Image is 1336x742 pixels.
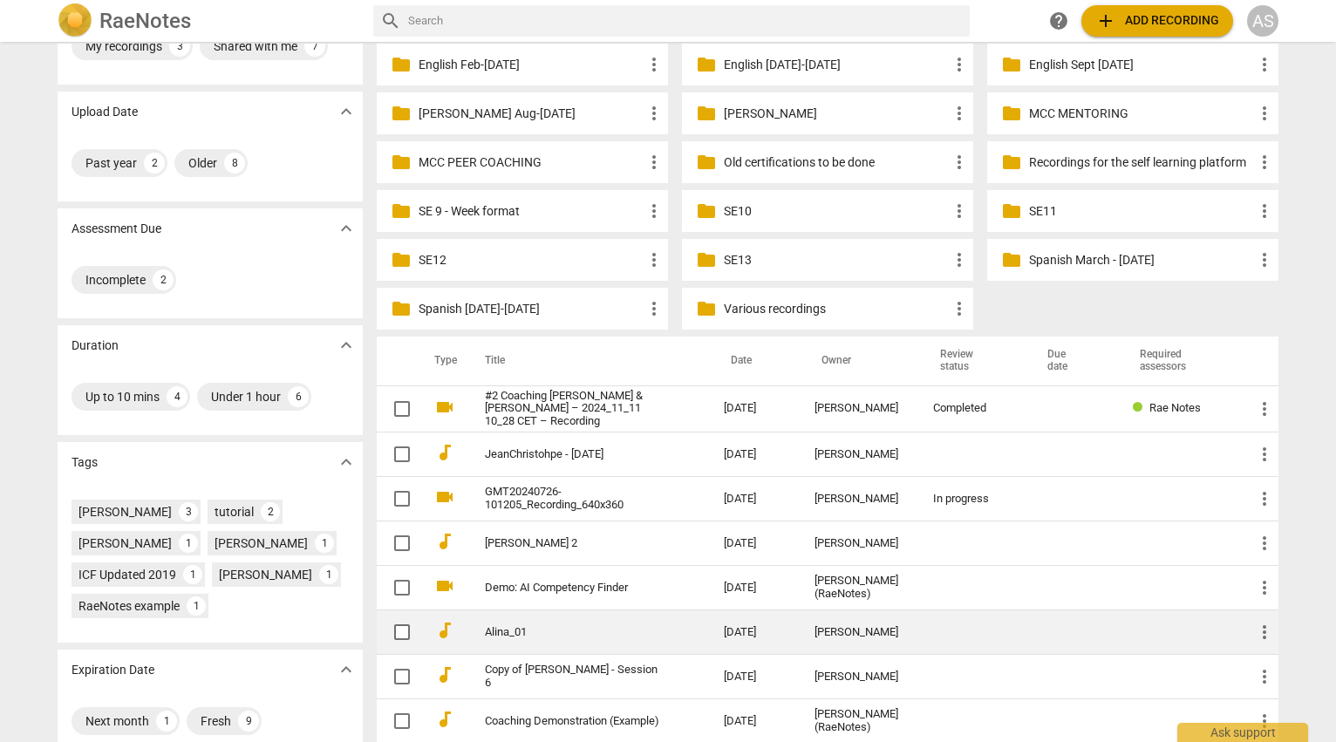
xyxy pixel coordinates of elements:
[391,249,412,270] span: folder
[696,152,717,173] span: folder
[1254,622,1275,643] span: more_vert
[485,582,661,595] a: Demo: AI Competency Finder
[304,36,325,57] div: 7
[710,432,801,477] td: [DATE]
[156,711,177,732] div: 1
[336,659,357,680] span: expand_more
[710,566,801,610] td: [DATE]
[333,657,359,683] button: Show more
[815,575,906,601] div: [PERSON_NAME] (RaeNotes)
[696,249,717,270] span: folder
[696,54,717,75] span: folder
[710,477,801,521] td: [DATE]
[485,664,661,690] a: Copy of [PERSON_NAME] - Session 6
[179,502,198,521] div: 3
[933,493,1012,506] div: In progress
[1001,249,1022,270] span: folder
[419,105,644,123] p: Howard Betts Aug-Oct 22
[188,154,217,172] div: Older
[1254,533,1275,554] span: more_vert
[1254,152,1275,173] span: more_vert
[78,503,172,521] div: [PERSON_NAME]
[485,626,661,639] a: Alina_01
[408,7,963,35] input: Search
[1081,5,1233,37] button: Upload
[434,487,455,507] span: videocam
[1254,103,1275,124] span: more_vert
[288,386,309,407] div: 6
[1254,444,1275,465] span: more_vert
[391,298,412,319] span: folder
[464,337,710,385] th: Title
[1119,337,1240,385] th: Required assessors
[485,537,661,550] a: [PERSON_NAME] 2
[85,388,160,405] div: Up to 10 mins
[1029,202,1254,221] p: SE11
[485,715,661,728] a: Coaching Demonstration (Example)
[724,251,949,269] p: SE13
[644,249,665,270] span: more_vert
[710,337,801,385] th: Date
[336,218,357,239] span: expand_more
[1029,153,1254,172] p: Recordings for the self learning platform
[1095,10,1116,31] span: add
[144,153,165,174] div: 2
[201,712,231,730] div: Fresh
[1001,103,1022,124] span: folder
[419,56,644,74] p: English Feb-Sept 21
[1247,5,1278,37] button: AS
[1001,54,1022,75] span: folder
[1048,10,1069,31] span: help
[1254,577,1275,598] span: more_vert
[179,534,198,553] div: 1
[485,448,661,461] a: JeanChristohpe - [DATE]
[815,493,906,506] div: [PERSON_NAME]
[391,152,412,173] span: folder
[72,453,98,472] p: Tags
[724,56,949,74] p: English March-August 2022
[391,54,412,75] span: folder
[169,36,190,57] div: 3
[710,610,801,655] td: [DATE]
[85,37,162,55] div: My recordings
[696,103,717,124] span: folder
[183,565,202,584] div: 1
[1254,54,1275,75] span: more_vert
[485,390,661,429] a: #2 Coaching [PERSON_NAME] & [PERSON_NAME] – 2024_11_11 10_28 CET – Recording
[434,397,455,418] span: videocam
[1095,10,1219,31] span: Add recording
[78,597,180,615] div: RaeNotes example
[815,708,906,734] div: [PERSON_NAME] (RaeNotes)
[949,249,970,270] span: more_vert
[1254,488,1275,509] span: more_vert
[710,521,801,566] td: [DATE]
[724,300,949,318] p: Various recordings
[1001,152,1022,173] span: folder
[724,153,949,172] p: Old certifications to be done
[153,269,174,290] div: 2
[419,153,644,172] p: MCC PEER COACHING
[333,332,359,358] button: Show more
[1001,201,1022,221] span: folder
[85,154,137,172] div: Past year
[644,201,665,221] span: more_vert
[72,337,119,355] p: Duration
[219,566,312,583] div: [PERSON_NAME]
[434,442,455,463] span: audiotrack
[72,220,161,238] p: Assessment Due
[99,9,191,33] h2: RaeNotes
[78,566,176,583] div: ICF Updated 2019
[238,711,259,732] div: 9
[58,3,359,38] a: LogoRaeNotes
[1254,666,1275,687] span: more_vert
[419,202,644,221] p: SE 9 - Week format
[419,251,644,269] p: SE12
[485,486,661,512] a: GMT20240726-101205_Recording_640x360
[1254,249,1275,270] span: more_vert
[333,449,359,475] button: Show more
[420,337,464,385] th: Type
[391,201,412,221] span: folder
[1254,398,1275,419] span: more_vert
[1254,201,1275,221] span: more_vert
